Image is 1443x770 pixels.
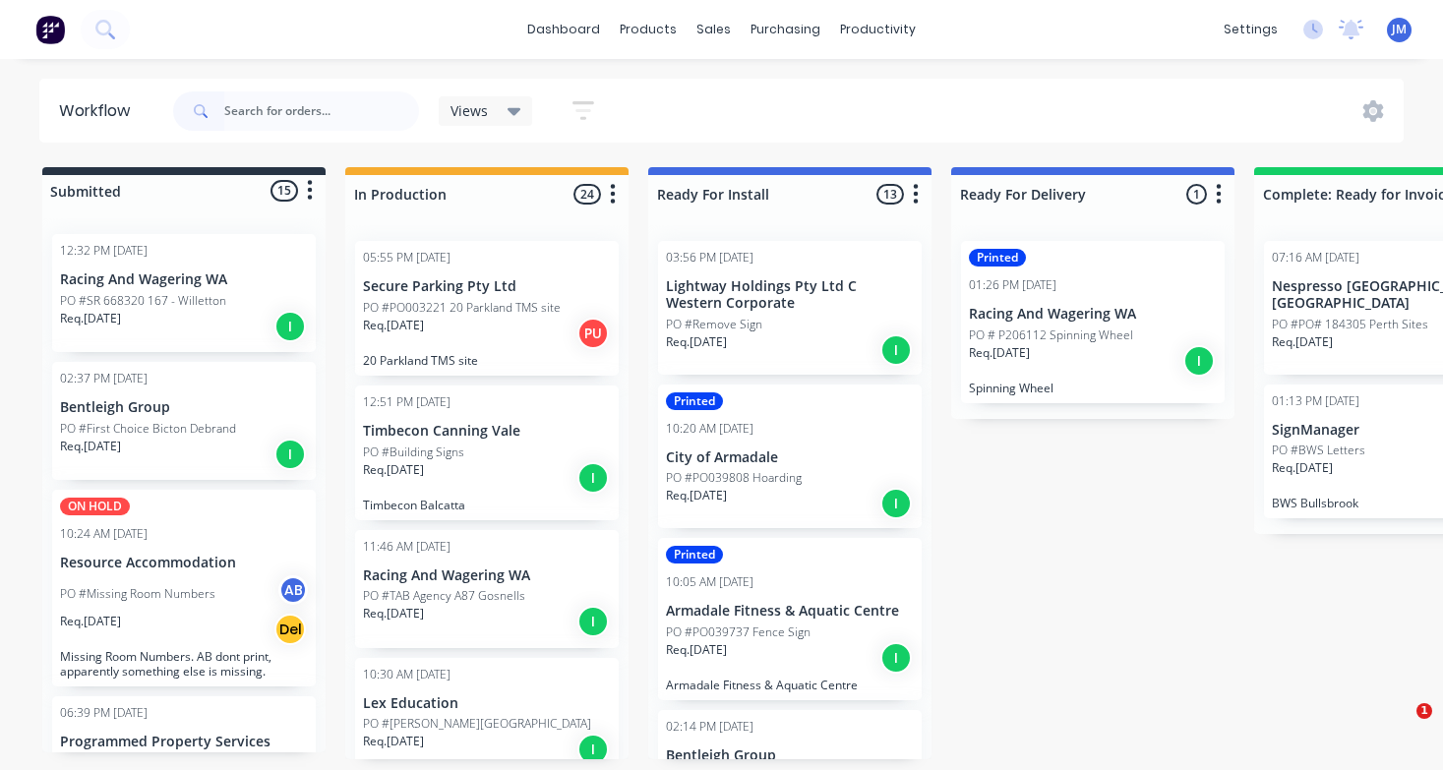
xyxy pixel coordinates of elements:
div: I [577,462,609,494]
div: 10:24 AM [DATE] [60,525,148,543]
div: 11:46 AM [DATE] [363,538,451,556]
div: purchasing [741,15,830,44]
p: Req. [DATE] [666,641,727,659]
p: Req. [DATE] [666,333,727,351]
p: Racing And Wagering WA [969,306,1217,323]
p: Req. [DATE] [363,605,424,622]
p: Req. [DATE] [363,317,424,334]
p: Lex Education [363,695,611,712]
p: Racing And Wagering WA [60,271,308,288]
div: Printed10:20 AM [DATE]City of ArmadalePO #PO039808 HoardingReq.[DATE]I [658,385,922,529]
p: City of Armadale [666,449,914,466]
p: Req. [DATE] [666,487,727,504]
p: PO #PO003221 20 Parkland TMS site [363,299,561,317]
div: sales [687,15,741,44]
div: I [274,311,306,342]
p: Racing And Wagering WA [363,567,611,584]
p: Programmed Property Services [60,734,308,750]
p: PO #Building Signs [363,444,464,461]
p: Req. [DATE] [60,438,121,455]
div: I [1183,345,1215,377]
div: 12:51 PM [DATE]Timbecon Canning ValePO #Building SignsReq.[DATE]ITimbecon Balcatta [355,385,619,520]
p: Spinning Wheel [969,381,1217,395]
p: PO #PO039737 Fence Sign [666,623,811,641]
div: 10:30 AM [DATE] [363,666,451,683]
div: PU [577,318,609,349]
div: 07:16 AM [DATE] [1272,249,1359,267]
p: Missing Room Numbers. AB dont print, apparently something else is missing. [60,649,308,679]
p: PO #TAB Agency A87 Gosnells [363,587,525,605]
p: PO #SR 668320 167 - Willetton [60,292,226,310]
p: PO #BWS Letters [1272,442,1365,459]
span: Views [451,100,488,121]
img: Factory [35,15,65,44]
p: PO # P206112 Spinning Wheel [969,326,1133,344]
div: Printed [969,249,1026,267]
div: I [577,734,609,765]
p: Bentleigh Group [60,399,308,416]
p: PO #[PERSON_NAME][GEOGRAPHIC_DATA] [363,715,591,733]
div: 10:05 AM [DATE] [666,573,753,591]
div: Printed10:05 AM [DATE]Armadale Fitness & Aquatic CentrePO #PO039737 Fence SignReq.[DATE]IArmadale... [658,538,922,700]
div: productivity [830,15,926,44]
div: 12:51 PM [DATE] [363,393,451,411]
div: I [577,606,609,637]
p: 20 Parkland TMS site [363,353,611,368]
p: Bentleigh Group [666,747,914,764]
div: AB [278,575,308,605]
span: JM [1392,21,1407,38]
div: Workflow [59,99,140,123]
p: Armadale Fitness & Aquatic Centre [666,678,914,692]
p: Armadale Fitness & Aquatic Centre [666,603,914,620]
div: ON HOLD10:24 AM [DATE]Resource AccommodationPO #Missing Room NumbersABReq.[DATE]DelMissing Room N... [52,490,316,686]
div: ON HOLD [60,498,130,515]
div: settings [1214,15,1288,44]
p: Secure Parking Pty Ltd [363,278,611,295]
p: Req. [DATE] [60,613,121,630]
input: Search for orders... [224,91,419,131]
div: I [880,488,912,519]
div: 02:37 PM [DATE] [60,370,148,387]
div: 01:13 PM [DATE] [1272,392,1359,410]
p: PO #Remove Sign [666,316,762,333]
div: 10:20 AM [DATE] [666,420,753,438]
div: products [610,15,687,44]
p: Lightway Holdings Pty Ltd C Western Corporate [666,278,914,312]
div: 03:56 PM [DATE]Lightway Holdings Pty Ltd C Western CorporatePO #Remove SignReq.[DATE]I [658,241,922,375]
div: 01:26 PM [DATE] [969,276,1056,294]
div: 11:46 AM [DATE]Racing And Wagering WAPO #TAB Agency A87 GosnellsReq.[DATE]I [355,530,619,648]
div: Del [274,614,306,645]
p: PO #PO039808 Hoarding [666,469,802,487]
p: PO #First Choice Bicton Debrand [60,420,236,438]
p: Req. [DATE] [363,733,424,750]
span: 1 [1416,703,1432,719]
p: Timbecon Balcatta [363,498,611,512]
p: Resource Accommodation [60,555,308,571]
div: 12:32 PM [DATE]Racing And Wagering WAPO #SR 668320 167 - WillettonReq.[DATE]I [52,234,316,352]
p: PO #PO# 184305 Perth Sites [1272,316,1428,333]
a: dashboard [517,15,610,44]
div: I [274,439,306,470]
p: Req. [DATE] [1272,333,1333,351]
div: 03:56 PM [DATE] [666,249,753,267]
p: Req. [DATE] [1272,459,1333,477]
p: Req. [DATE] [969,344,1030,362]
p: Req. [DATE] [363,461,424,479]
div: 02:37 PM [DATE]Bentleigh GroupPO #First Choice Bicton DebrandReq.[DATE]I [52,362,316,480]
div: I [880,642,912,674]
div: 12:32 PM [DATE] [60,242,148,260]
div: Printed [666,546,723,563]
div: I [880,334,912,366]
div: 05:55 PM [DATE]Secure Parking Pty LtdPO #PO003221 20 Parkland TMS siteReq.[DATE]PU20 Parkland TMS... [355,241,619,376]
div: 05:55 PM [DATE] [363,249,451,267]
p: Req. [DATE] [60,310,121,327]
div: Printed [666,392,723,410]
iframe: Intercom live chat [1376,703,1423,750]
p: Timbecon Canning Vale [363,423,611,440]
div: Printed01:26 PM [DATE]Racing And Wagering WAPO # P206112 Spinning WheelReq.[DATE]ISpinning Wheel [961,241,1225,403]
p: PO #Missing Room Numbers [60,585,215,603]
div: 02:14 PM [DATE] [666,718,753,736]
div: 06:39 PM [DATE] [60,704,148,722]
